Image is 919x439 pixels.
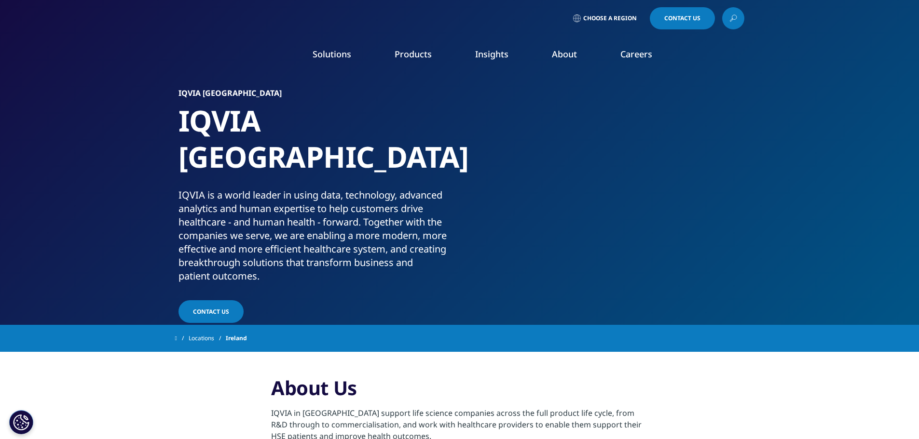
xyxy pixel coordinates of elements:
[552,48,577,60] a: About
[664,15,700,21] span: Contact Us
[620,48,652,60] a: Careers
[395,48,432,60] a: Products
[650,7,715,29] a: Contact Us
[583,14,637,22] span: Choose a Region
[256,34,744,79] nav: Primary
[178,89,456,103] h6: IQVIA [GEOGRAPHIC_DATA]
[226,330,247,347] span: Ireland
[9,410,33,434] button: Cookie Settings
[178,188,456,283] div: IQVIA is a world leader in using data, technology, advanced analytics and human expertise to help...
[178,103,456,188] h1: IQVIA [GEOGRAPHIC_DATA]
[193,307,229,316] span: Contact US
[313,48,351,60] a: Solutions
[178,300,244,323] a: Contact US
[189,330,226,347] a: Locations
[271,376,648,407] h3: About Us
[475,48,508,60] a: Insights
[482,89,741,282] img: 11_rbuportraitoption.jpg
